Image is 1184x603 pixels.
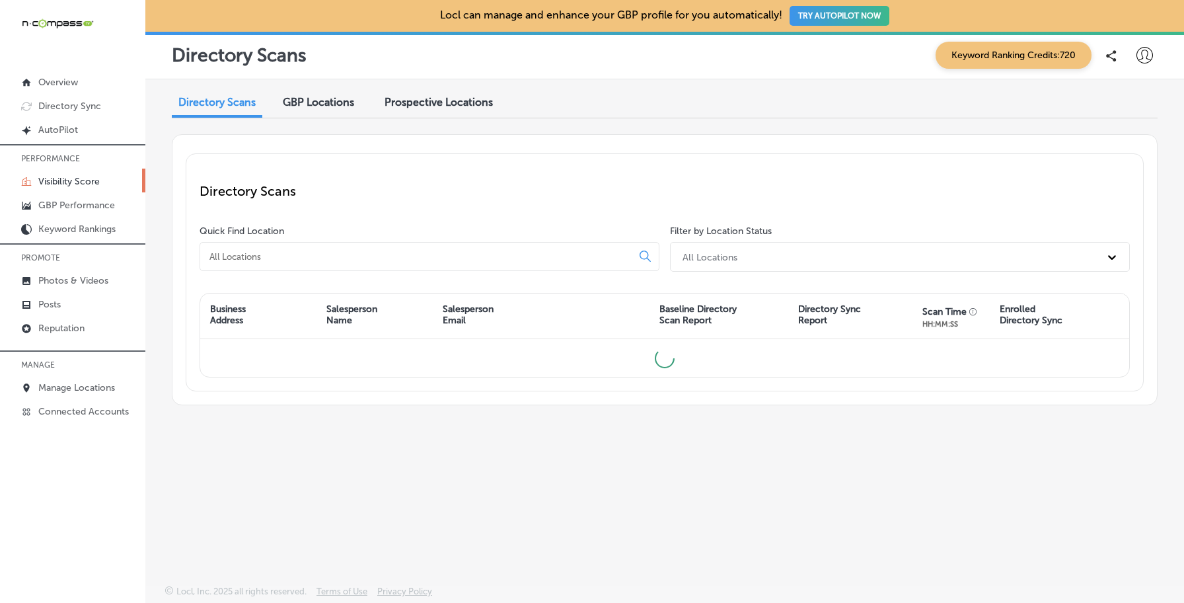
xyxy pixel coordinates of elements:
div: All Locations [683,251,737,262]
span: Keyword Ranking Credits: 720 [936,42,1091,69]
p: Locl, Inc. 2025 all rights reserved. [176,586,307,596]
span: Prospective Locations [385,96,493,108]
p: Directory Scans [172,44,307,66]
label: Quick Find Location [200,225,284,237]
div: Scan Time [922,306,967,317]
button: TRY AUTOPILOT NOW [790,6,889,26]
button: Displays the total time taken to generate this report. [969,306,980,314]
div: Business Address [210,303,246,326]
input: All Locations [208,251,629,262]
span: GBP Locations [283,96,354,108]
label: Filter by Location Status [670,225,772,237]
p: Connected Accounts [38,406,129,417]
p: Manage Locations [38,382,115,393]
img: 660ab0bf-5cc7-4cb8-ba1c-48b5ae0f18e60NCTV_CLogo_TV_Black_-500x88.png [21,17,94,30]
a: Privacy Policy [377,586,432,603]
p: AutoPilot [38,124,78,136]
p: Photos & Videos [38,275,108,286]
p: Overview [38,77,78,88]
p: Directory Sync [38,100,101,112]
a: Terms of Use [316,586,367,603]
div: Salesperson Name [326,303,377,326]
p: Reputation [38,323,85,334]
div: Enrolled Directory Sync [1000,303,1062,326]
div: Salesperson Email [443,303,494,326]
p: Directory Scans [200,183,1130,199]
p: Visibility Score [38,176,100,187]
div: HH:MM:SS [922,320,980,329]
div: Directory Sync Report [798,303,861,326]
span: Directory Scans [178,96,256,108]
div: Baseline Directory Scan Report [659,303,737,326]
p: GBP Performance [38,200,115,211]
p: Keyword Rankings [38,223,116,235]
p: Posts [38,299,61,310]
